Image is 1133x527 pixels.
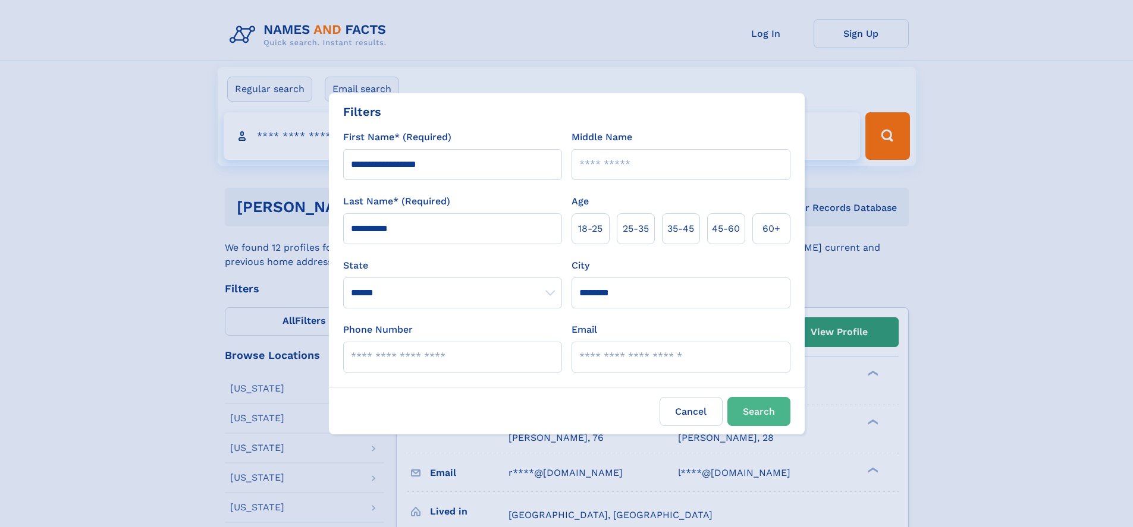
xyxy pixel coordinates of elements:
[572,258,589,273] label: City
[343,258,562,273] label: State
[343,130,451,144] label: First Name* (Required)
[578,222,602,236] span: 18‑25
[667,222,694,236] span: 35‑45
[660,397,723,426] label: Cancel
[343,194,450,209] label: Last Name* (Required)
[727,397,790,426] button: Search
[572,323,597,337] label: Email
[572,130,632,144] label: Middle Name
[623,222,649,236] span: 25‑35
[712,222,740,236] span: 45‑60
[762,222,780,236] span: 60+
[343,103,381,121] div: Filters
[343,323,413,337] label: Phone Number
[572,194,589,209] label: Age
